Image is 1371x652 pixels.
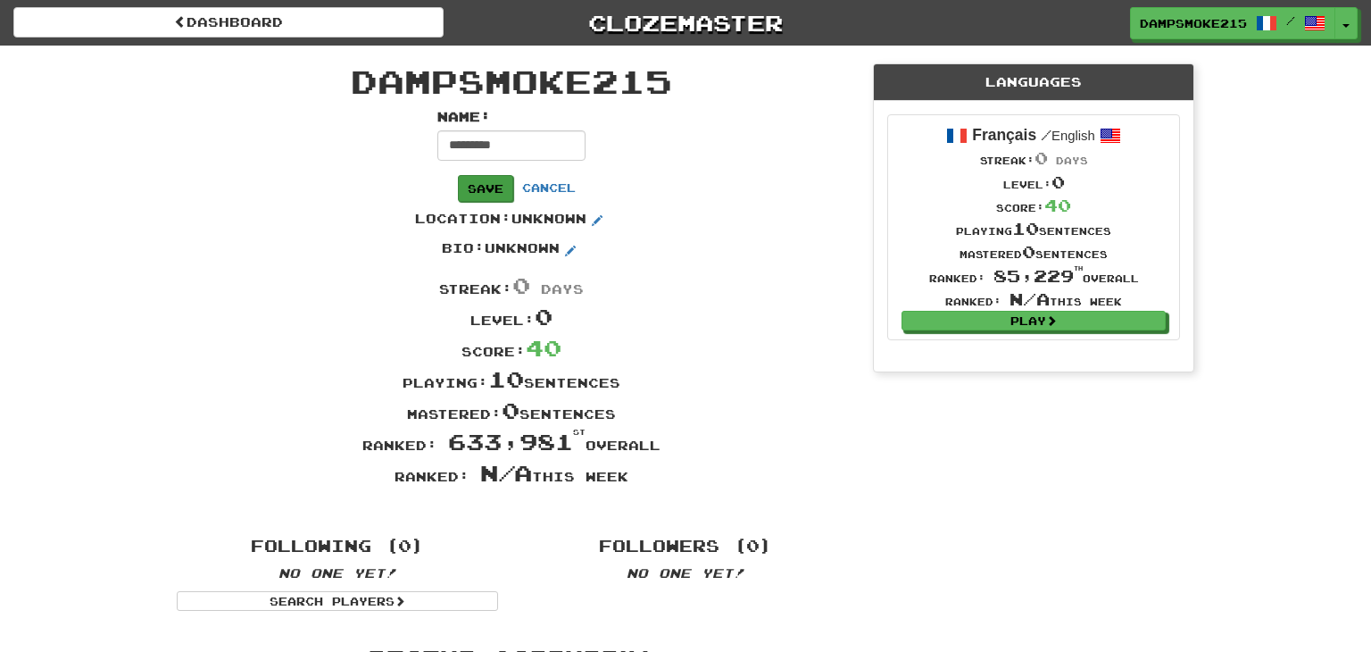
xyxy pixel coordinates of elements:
div: Ranked: this week [163,457,860,489]
p: Bio : Unknown [442,239,581,261]
span: 10 [1012,219,1039,238]
a: Dashboard [13,7,444,38]
span: 0 [1022,242,1035,262]
span: 0 [1034,148,1048,168]
div: Level: [163,301,860,332]
iframe: X Post Button [449,497,507,515]
span: 40 [1044,196,1071,215]
sup: st [573,428,586,437]
span: 85,229 [993,266,1083,286]
span: 633,981 [448,428,586,455]
a: Play [902,311,1166,330]
span: DampSmoke215 [1140,15,1247,31]
div: Playing sentences [929,217,1139,240]
div: Streak: [929,146,1139,170]
a: DampSmoke215 / [1130,7,1335,39]
strong: Français [972,126,1036,144]
span: / [1286,14,1295,27]
h4: Followers (0) [525,538,846,556]
label: Name : [437,108,491,126]
div: Level: [929,171,1139,194]
span: / [1041,127,1051,143]
sup: th [1074,265,1083,272]
iframe: fb:share_button Facebook Social Plugin [514,497,574,515]
div: Ranked: this week [929,288,1139,311]
div: Score: [929,194,1139,217]
div: Languages [874,64,1193,101]
span: days [541,281,584,297]
p: Location : Unknown [415,210,608,231]
a: Search Players [177,591,498,611]
span: 0 [535,303,553,330]
span: 0 [502,397,519,423]
em: No one yet! [627,565,744,581]
div: Ranked: overall [163,426,860,457]
div: Streak: [163,270,860,301]
span: DampSmoke215 [351,62,672,100]
span: 40 [526,334,561,361]
span: N/A [1010,289,1050,309]
em: No one yet! [278,565,396,581]
button: Cancel [512,174,586,201]
span: 0 [512,272,530,298]
div: Score: [163,332,860,364]
div: Mastered: sentences [163,395,860,426]
span: days [1056,155,1088,166]
button: Save [458,175,513,202]
span: 0 [1051,172,1065,192]
a: Clozemaster [470,7,901,38]
div: Playing: sentences [163,364,860,395]
span: N/A [480,459,532,486]
small: English [1041,129,1095,143]
div: Ranked: overall [929,264,1139,288]
div: Mastered sentences [929,240,1139,263]
h4: Following (0) [177,538,498,556]
span: 10 [488,365,524,392]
